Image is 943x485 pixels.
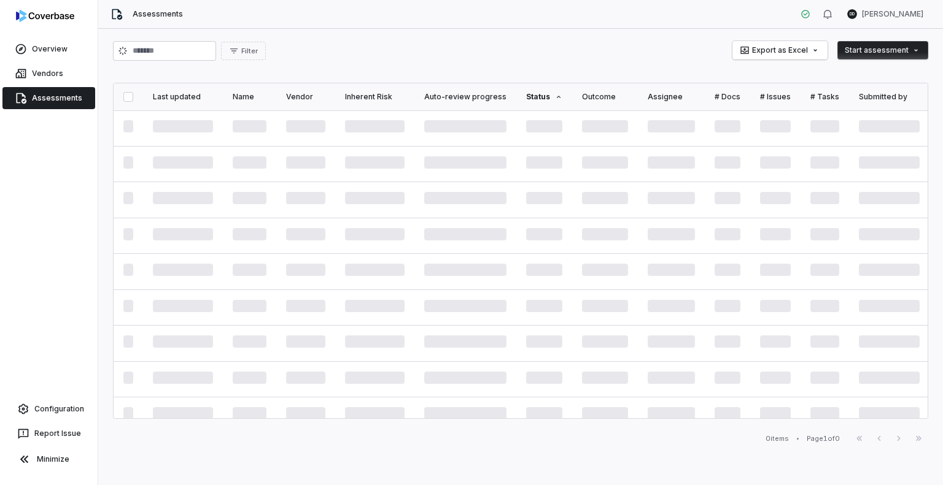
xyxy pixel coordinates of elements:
div: # Issues [760,92,791,102]
div: Inherent Risk [345,92,405,102]
div: Assignee [648,92,695,102]
div: Submitted by [859,92,920,102]
a: Configuration [5,398,93,420]
span: Assessments [133,9,183,19]
a: Assessments [2,87,95,109]
a: Vendors [2,63,95,85]
a: Overview [2,38,95,60]
div: # Tasks [810,92,839,102]
button: Filter [221,42,266,60]
img: logo-D7KZi-bG.svg [16,10,74,22]
span: [PERSON_NAME] [862,9,923,19]
div: 0 items [766,434,789,443]
button: Minimize [5,447,93,472]
span: DD [847,9,857,19]
span: Filter [241,47,258,56]
div: # Docs [715,92,740,102]
div: • [796,434,799,443]
div: Name [233,92,266,102]
div: Auto-review progress [424,92,506,102]
div: Page 1 of 0 [807,434,840,443]
button: DD[PERSON_NAME] [840,5,931,23]
button: Report Issue [5,422,93,445]
div: Outcome [582,92,628,102]
button: Export as Excel [732,41,828,59]
div: Last updated [153,92,213,102]
div: Status [526,92,562,102]
div: Vendor [286,92,325,102]
button: Start assessment [837,41,928,59]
